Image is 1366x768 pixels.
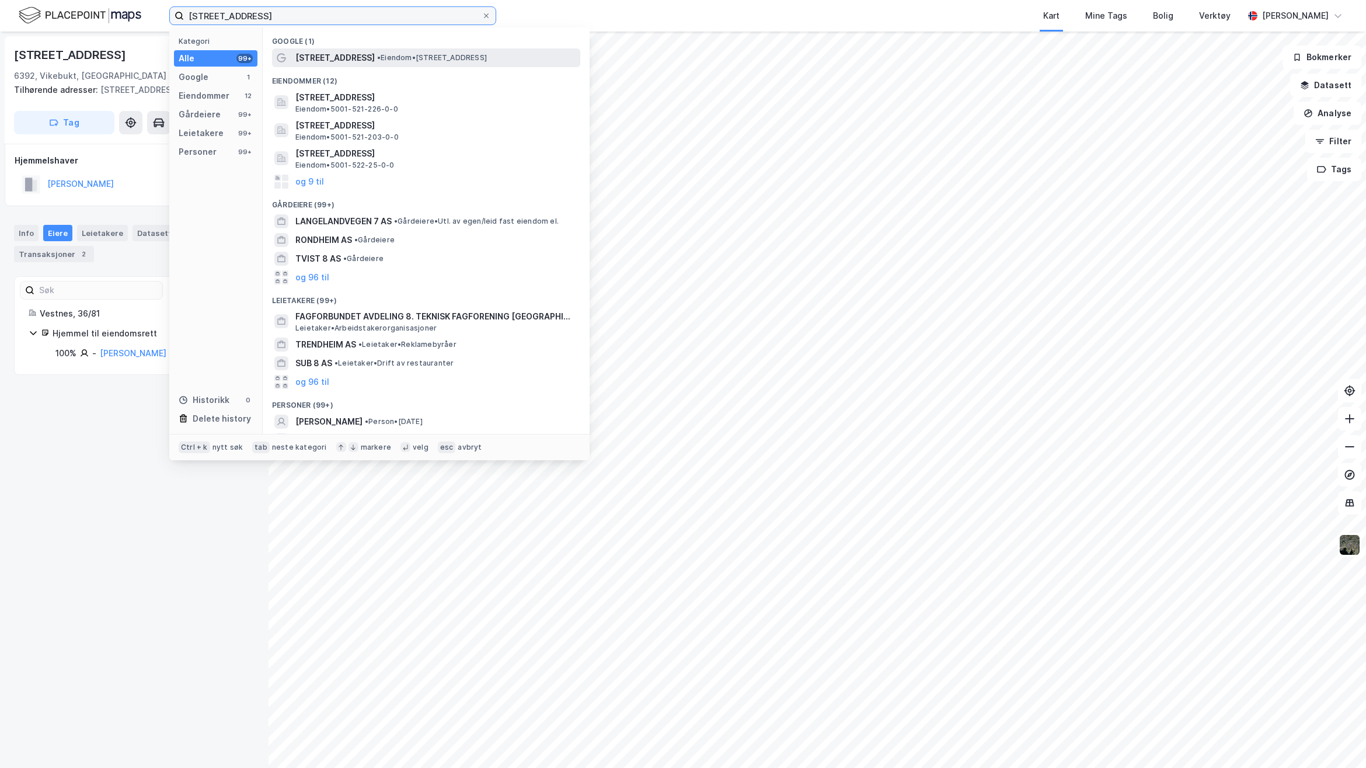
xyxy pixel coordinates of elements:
[236,128,253,138] div: 99+
[14,46,128,64] div: [STREET_ADDRESS]
[179,37,257,46] div: Kategori
[243,395,253,405] div: 0
[179,89,229,103] div: Eiendommer
[295,133,399,142] span: Eiendom • 5001-521-203-0-0
[55,346,76,360] div: 100%
[295,252,341,266] span: TVIST 8 AS
[184,7,482,25] input: Søk på adresse, matrikkel, gårdeiere, leietakere eller personer
[1308,712,1366,768] div: Kontrollprogram for chat
[252,442,270,453] div: tab
[15,154,254,168] div: Hjemmelshaver
[92,346,96,360] div: -
[354,235,395,245] span: Gårdeiere
[243,91,253,100] div: 12
[295,324,437,333] span: Leietaker • Arbeidstakerorganisasjoner
[1153,9,1173,23] div: Bolig
[14,85,100,95] span: Tilhørende adresser:
[361,443,391,452] div: markere
[1199,9,1231,23] div: Verktøy
[1283,46,1361,69] button: Bokmerker
[1290,74,1361,97] button: Datasett
[133,225,176,241] div: Datasett
[343,254,347,263] span: •
[1339,534,1361,556] img: 9k=
[263,191,590,212] div: Gårdeiere (99+)
[236,110,253,119] div: 99+
[272,443,327,452] div: neste kategori
[263,391,590,412] div: Personer (99+)
[14,246,94,262] div: Transaksjoner
[236,147,253,157] div: 99+
[1294,102,1361,125] button: Analyse
[365,417,368,426] span: •
[77,225,128,241] div: Leietakere
[100,348,166,358] a: [PERSON_NAME]
[179,442,210,453] div: Ctrl + k
[413,443,428,452] div: velg
[295,415,363,429] span: [PERSON_NAME]
[263,67,590,88] div: Eiendommer (12)
[295,91,576,105] span: [STREET_ADDRESS]
[458,443,482,452] div: avbryt
[179,107,221,121] div: Gårdeiere
[1305,130,1361,153] button: Filter
[295,161,395,170] span: Eiendom • 5001-522-25-0-0
[295,375,329,389] button: og 96 til
[295,214,392,228] span: LANGELANDVEGEN 7 AS
[212,443,243,452] div: nytt søk
[358,340,457,349] span: Leietaker • Reklamebyråer
[358,340,362,349] span: •
[179,145,217,159] div: Personer
[1085,9,1127,23] div: Mine Tags
[14,83,245,97] div: [STREET_ADDRESS]
[40,307,240,321] div: Vestnes, 36/81
[295,147,576,161] span: [STREET_ADDRESS]
[34,282,162,299] input: Søk
[295,310,576,324] span: FAGFORBUNDET AVDELING 8. TEKNISK FAGFORENING [GEOGRAPHIC_DATA]
[1262,9,1329,23] div: [PERSON_NAME]
[334,359,338,367] span: •
[179,126,224,140] div: Leietakere
[295,119,576,133] span: [STREET_ADDRESS]
[295,233,352,247] span: RONDHEIM AS
[295,338,356,352] span: TRENDHEIM AS
[243,72,253,82] div: 1
[295,270,329,284] button: og 96 til
[295,51,375,65] span: [STREET_ADDRESS]
[295,105,398,114] span: Eiendom • 5001-521-226-0-0
[263,287,590,308] div: Leietakere (99+)
[365,417,423,426] span: Person • [DATE]
[394,217,398,225] span: •
[377,53,487,62] span: Eiendom • [STREET_ADDRESS]
[377,53,381,62] span: •
[236,54,253,63] div: 99+
[295,356,332,370] span: SUB 8 AS
[1043,9,1060,23] div: Kart
[53,326,240,340] div: Hjemmel til eiendomsrett
[438,442,456,453] div: esc
[78,248,89,260] div: 2
[354,235,358,244] span: •
[1308,712,1366,768] iframe: Chat Widget
[394,217,559,226] span: Gårdeiere • Utl. av egen/leid fast eiendom el.
[179,51,194,65] div: Alle
[263,27,590,48] div: Google (1)
[14,225,39,241] div: Info
[19,5,141,26] img: logo.f888ab2527a4732fd821a326f86c7f29.svg
[43,225,72,241] div: Eiere
[14,69,166,83] div: 6392, Vikebukt, [GEOGRAPHIC_DATA]
[193,412,251,426] div: Delete history
[14,111,114,134] button: Tag
[334,359,454,368] span: Leietaker • Drift av restauranter
[343,254,384,263] span: Gårdeiere
[179,70,208,84] div: Google
[295,175,324,189] button: og 9 til
[179,393,229,407] div: Historikk
[1307,158,1361,181] button: Tags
